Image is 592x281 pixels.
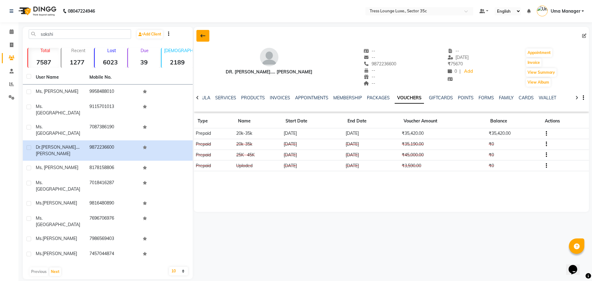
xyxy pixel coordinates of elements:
[448,61,463,67] span: 75670
[86,196,139,211] td: 9816480890
[526,68,557,77] button: View Summary
[400,150,487,160] td: ₹45,000.00
[270,95,290,101] a: INVOICES
[526,48,552,57] button: Appointment
[86,247,139,262] td: 7457044874
[36,180,80,192] span: ms. [GEOGRAPHIC_DATA]
[86,70,139,85] th: Mobile No.
[234,160,282,171] td: Uploded
[459,68,461,75] span: |
[364,48,376,54] span: --
[364,55,376,60] span: --
[448,48,459,54] span: --
[49,267,61,276] button: Next
[36,104,80,116] span: ms. [GEOGRAPHIC_DATA]
[234,139,282,150] td: 20k-35k
[36,124,80,136] span: ms. [GEOGRAPHIC_DATA]
[16,2,58,20] img: logo
[487,160,541,171] td: ₹0
[487,139,541,150] td: ₹0
[28,58,60,66] strong: 7587
[164,48,193,53] p: [DEMOGRAPHIC_DATA]
[86,161,139,176] td: 8178158806
[36,144,41,150] span: Dr.
[400,114,487,128] th: Voucher Amount
[86,211,139,232] td: 7696706976
[194,150,234,160] td: Prepaid
[36,165,78,170] span: ms, [PERSON_NAME]
[448,61,450,67] span: ₹
[282,128,344,139] td: [DATE]
[400,139,487,150] td: ₹35,190.00
[526,78,551,87] button: View Album
[458,95,474,101] a: POINTS
[97,48,126,53] p: Lost
[487,150,541,160] td: ₹0
[499,95,514,101] a: FAMILY
[344,139,400,150] td: [DATE]
[226,69,312,75] div: Dr. [PERSON_NAME].... [PERSON_NAME]
[95,58,126,66] strong: 6023
[36,236,77,241] span: ms.[PERSON_NAME]
[400,160,487,171] td: ₹3,590.00
[61,58,93,66] strong: 1277
[68,2,95,20] b: 08047224946
[282,114,344,128] th: Start Date
[36,200,77,206] span: ms.[PERSON_NAME]
[194,114,234,128] th: Type
[234,150,282,160] td: 25K -45K
[333,95,362,101] a: MEMBERSHIP
[234,114,282,128] th: Name
[36,89,78,94] span: ms, [PERSON_NAME]
[364,68,376,73] span: --
[400,128,487,139] td: ₹35,420.00
[539,95,556,101] a: WALLET
[364,81,376,86] span: --
[196,30,209,42] div: Back to Client
[448,68,457,74] span: 0
[537,6,548,16] img: Uma Manager
[128,58,159,66] strong: 39
[344,114,400,128] th: End Date
[234,128,282,139] td: 20k-35k
[479,95,494,101] a: FORMS
[487,114,541,128] th: Balance
[526,58,541,67] button: Invoice
[194,128,234,139] td: Prepaid
[282,160,344,171] td: [DATE]
[129,48,159,53] p: Due
[36,215,80,227] span: ms. [GEOGRAPHIC_DATA]
[344,150,400,160] td: [DATE]
[551,8,580,14] span: Uma Manager
[29,29,131,39] input: Search by Name/Mobile/Email/Code
[364,61,397,67] span: 9872236600
[429,95,453,101] a: GIFTCARDS
[32,70,86,85] th: User Name
[194,160,234,171] td: Prepaid
[395,93,424,104] a: VOUCHERS
[86,176,139,196] td: 7018416287
[86,100,139,120] td: 9115701013
[260,48,278,66] img: avatar
[162,58,193,66] strong: 2189
[344,128,400,139] td: [DATE]
[86,85,139,100] td: 9958488010
[194,139,234,150] td: Prepaid
[137,30,163,39] a: Add Client
[241,95,265,101] a: PRODUCTS
[215,95,236,101] a: SERVICES
[282,139,344,150] td: [DATE]
[367,95,390,101] a: PACKAGES
[86,140,139,161] td: 9872236600
[86,232,139,247] td: 7986569403
[519,95,534,101] a: CARDS
[282,150,344,160] td: [DATE]
[31,48,60,53] p: Total
[295,95,328,101] a: APPOINTMENTS
[463,67,474,76] a: Add
[541,114,589,128] th: Actions
[344,160,400,171] td: [DATE]
[64,48,93,53] p: Recent
[364,74,376,80] span: --
[36,144,80,156] span: [PERSON_NAME].... [PERSON_NAME]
